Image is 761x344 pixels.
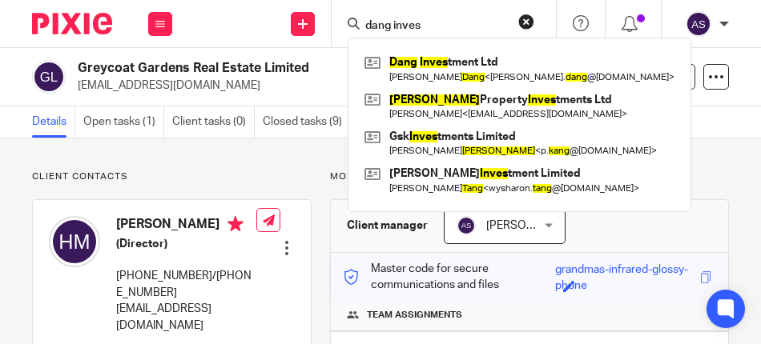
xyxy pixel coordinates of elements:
[116,268,256,301] p: [PHONE_NUMBER]/[PHONE_NUMBER]
[347,218,428,234] h3: Client manager
[518,14,534,30] button: Clear
[172,106,255,138] a: Client tasks (0)
[116,301,256,334] p: [EMAIL_ADDRESS][DOMAIN_NAME]
[32,170,312,183] p: Client contacts
[330,170,729,183] p: More details
[78,78,511,94] p: [EMAIL_ADDRESS][DOMAIN_NAME]
[457,216,476,235] img: svg%3E
[49,216,100,267] img: svg%3E
[263,106,351,138] a: Closed tasks (9)
[555,262,696,280] div: grandmas-infrared-glossy-phone
[486,220,574,231] span: [PERSON_NAME]
[227,216,244,232] i: Primary
[32,13,112,34] img: Pixie
[343,261,555,294] p: Master code for secure communications and files
[78,60,425,77] h2: Greycoat Gardens Real Estate Limited
[364,19,508,34] input: Search
[116,216,256,236] h4: [PERSON_NAME]
[32,106,75,138] a: Details
[32,60,66,94] img: svg%3E
[686,11,711,37] img: svg%3E
[83,106,164,138] a: Open tasks (1)
[367,309,462,322] span: Team assignments
[116,236,256,252] h5: (Director)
